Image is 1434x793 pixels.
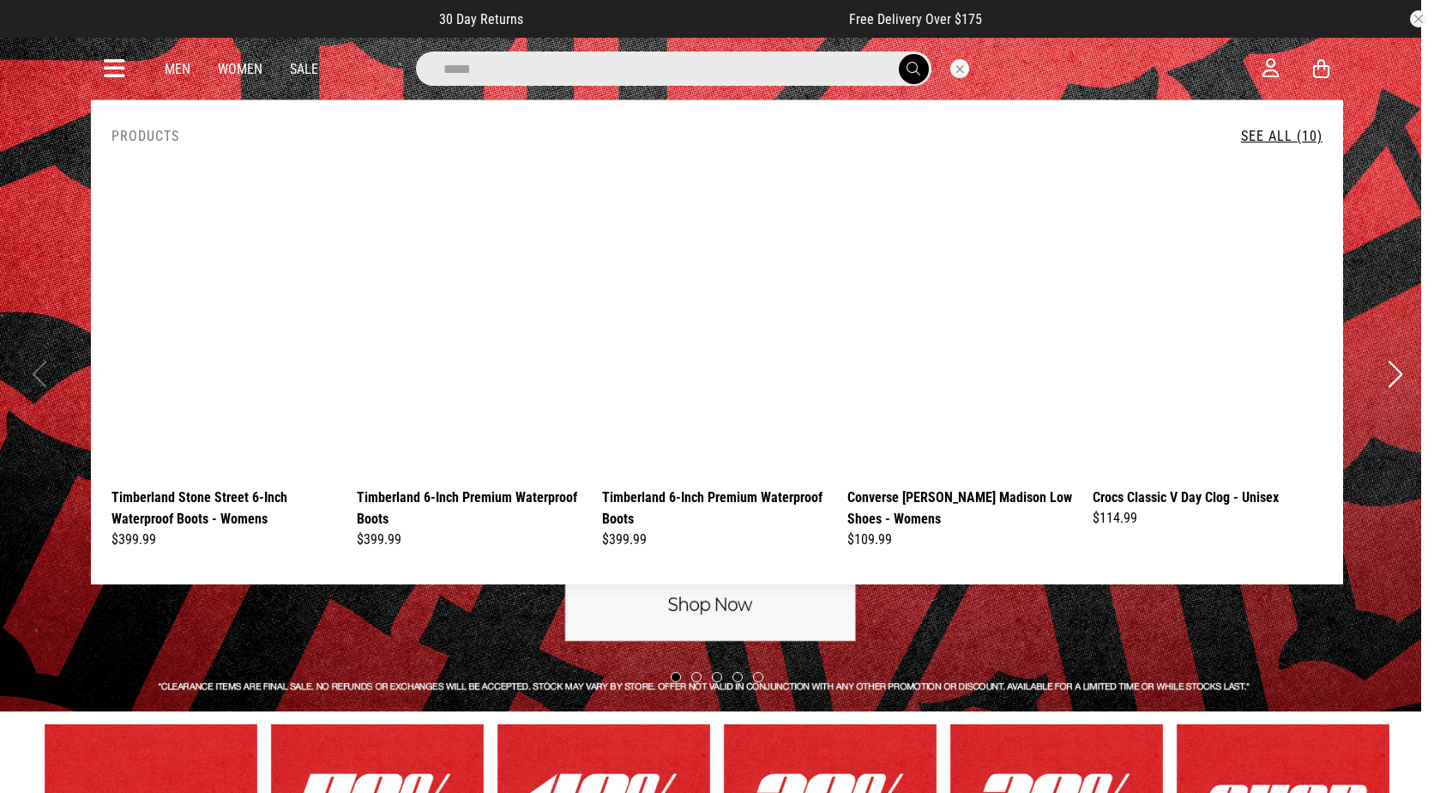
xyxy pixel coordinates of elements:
[439,11,523,27] span: 30 Day Returns
[1093,151,1324,471] img: Crocs Classic V Day Clog - Unisex in Red
[357,487,588,530] a: Timberland 6-Inch Premium Waterproof Boots
[165,61,190,77] a: Men
[357,151,588,471] img: Timberland 6-inch Premium Waterproof Boots in Brown
[602,151,834,471] img: Timberland 6-inch Premium Waterproof Boots in Brown
[111,530,343,550] div: $399.99
[847,151,1079,471] img: Converse Chuck Taylor Madison Low Shoes - Womens in Black
[847,487,1079,530] a: Converse [PERSON_NAME] Madison Low Shoes - Womens
[1383,355,1407,393] button: Next slide
[847,530,1079,550] div: $109.99
[27,355,51,393] button: Previous slide
[1093,487,1279,508] a: Crocs Classic V Day Clog - Unisex
[111,151,343,471] img: Timberland Stone Street 6-inch Waterproof Boots - Womens in Black
[357,530,588,550] div: $399.99
[218,61,262,77] a: Women
[290,61,318,77] a: Sale
[950,59,969,78] button: Close search
[111,128,179,144] h2: Products
[602,530,834,550] div: $399.99
[1093,508,1324,529] div: $114.99
[14,7,65,58] button: Open LiveChat chat widget
[111,487,343,530] a: Timberland Stone Street 6-Inch Waterproof Boots - Womens
[849,11,982,27] span: Free Delivery Over $175
[602,487,834,530] a: Timberland 6-Inch Premium Waterproof Boots
[1241,128,1323,144] a: See All (10)
[557,10,815,27] iframe: Customer reviews powered by Trustpilot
